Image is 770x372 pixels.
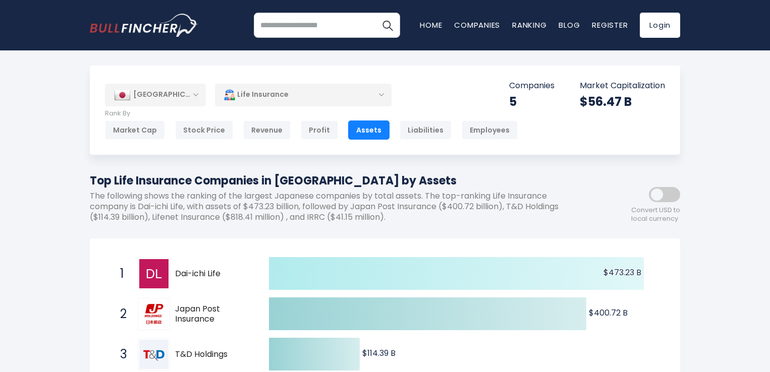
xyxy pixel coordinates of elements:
p: Market Capitalization [580,81,665,91]
div: Liabilities [400,120,452,140]
img: bullfincher logo [90,14,198,37]
span: Dai-ichi Life [175,269,251,279]
p: Companies [509,81,555,91]
span: 3 [115,346,125,363]
a: Blog [559,20,580,30]
div: Stock Price [175,120,233,140]
a: Register [592,20,628,30]
text: $400.72 B [589,307,628,319]
a: Companies [454,20,500,30]
text: $114.39 B [362,347,396,359]
img: T&D Holdings [139,340,169,369]
p: The following shows the ranking of the largest Japanese companies by total assets. The top-rankin... [90,191,589,222]
p: Rank By [105,109,518,118]
div: Market Cap [105,120,165,140]
a: Ranking [512,20,546,30]
div: Profit [301,120,338,140]
div: [GEOGRAPHIC_DATA] [105,84,206,106]
div: $56.47 B [580,94,665,109]
span: 1 [115,265,125,282]
span: T&D Holdings [175,349,251,360]
span: Convert USD to local currency [631,206,680,223]
div: Assets [348,120,390,140]
a: Login [640,13,680,38]
img: Dai-ichi Life [139,259,169,288]
a: Home [420,20,442,30]
div: Life Insurance [215,83,392,106]
div: 5 [509,94,555,109]
img: Japan Post Insurance [139,299,169,329]
div: Employees [462,120,518,140]
div: Revenue [243,120,291,140]
a: Go to homepage [90,14,198,37]
text: $473.23 B [603,267,641,278]
span: Japan Post Insurance [175,304,251,325]
span: 2 [115,305,125,323]
button: Search [375,13,400,38]
h1: Top Life Insurance Companies in [GEOGRAPHIC_DATA] by Assets [90,172,589,189]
